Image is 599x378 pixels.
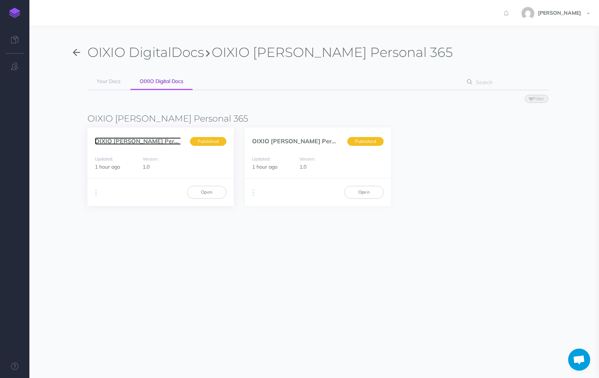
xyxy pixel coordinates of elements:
h1: Docs [87,44,453,61]
span: 1 hour ago [95,163,120,170]
small: Updated: [252,156,270,162]
h3: OIXIO [PERSON_NAME] Personal 365 [87,114,548,123]
a: Your Docs [87,73,130,90]
i: More actions [95,188,97,198]
a: OIXIO [PERSON_NAME] Personal... [252,137,362,145]
i: More actions [252,188,254,198]
div: Avatud vestlus [568,349,590,371]
span: 1.0 [299,163,306,170]
a: Open [187,186,226,198]
img: 31ca6b76c58a41dfc3662d81e4fc32f0.jpg [521,7,534,20]
small: Version: [143,156,158,162]
span: Your Docs [97,78,121,84]
small: Updated: [95,156,113,162]
span: OIXIO Digital Docs [140,78,183,84]
span: OIXIO Digital [87,44,171,60]
span: [PERSON_NAME] [534,10,585,16]
img: logo-mark.svg [9,8,20,18]
a: OIXIO Digital Docs [130,73,193,90]
a: Open [344,186,384,198]
small: Version: [299,156,315,162]
a: OIXIO [PERSON_NAME] Personal... [95,137,204,145]
span: 1 hour ago [252,163,277,170]
span: 1.0 [143,163,150,170]
span: OIXIO [PERSON_NAME] Personal 365 [204,44,453,60]
input: Search [474,76,537,89]
button: Filter [525,95,548,103]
